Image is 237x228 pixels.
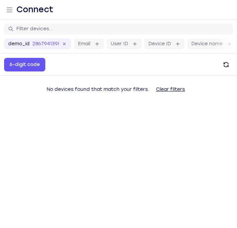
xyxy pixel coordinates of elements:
button: 6-digit code [4,58,45,71]
input: Filter devices... [16,26,229,32]
button: Clear filters [151,83,190,96]
label: User ID [111,40,128,47]
label: Email [78,40,90,47]
h1: Connect [16,4,53,15]
label: Device name [191,40,223,47]
button: Refresh [219,58,233,71]
label: Device ID [148,40,171,47]
span: No devices found that match your filters. [47,86,149,92]
label: demo_id [8,40,30,47]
